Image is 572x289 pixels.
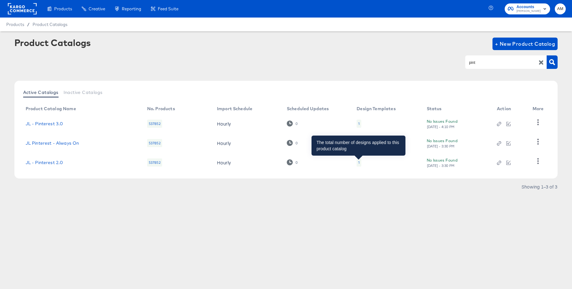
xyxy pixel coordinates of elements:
span: Accounts [517,4,541,10]
div: Design Templates [357,106,395,111]
button: + New Product Catalog [492,38,558,50]
span: Feed Suite [158,6,178,11]
span: Reporting [122,6,141,11]
span: Active Catalogs [23,90,59,95]
div: No. Products [147,106,175,111]
span: Products [54,6,72,11]
div: Scheduled Updates [287,106,329,111]
div: 0 [287,159,298,165]
span: + New Product Catalog [495,39,555,48]
span: [PERSON_NAME] [517,9,541,14]
span: Creative [89,6,105,11]
div: 0 [295,121,298,126]
span: Products [6,22,24,27]
div: Product Catalogs [14,38,91,48]
a: Product Catalogs [33,22,67,27]
a: JL - Pinterest 3.0 [26,121,63,126]
div: 537852 [147,139,162,147]
div: 0 [287,140,298,146]
div: 537852 [147,120,162,128]
a: JL Pinterest - Always On [26,141,79,146]
div: 1 [358,160,360,165]
span: Inactive Catalogs [64,90,103,95]
th: More [528,104,551,114]
div: Product Catalog Name [26,106,76,111]
div: 0 [295,141,298,145]
div: 1 [358,121,360,126]
input: Search Product Catalogs [468,59,534,66]
button: Accounts[PERSON_NAME] [505,3,550,14]
div: 0 [295,160,298,165]
div: Import Schedule [217,106,252,111]
div: Showing 1–3 of 3 [521,184,558,189]
th: Status [422,104,492,114]
th: Action [492,104,528,114]
button: AM [555,3,566,14]
td: Hourly [212,133,282,153]
a: JL - Pinterest 2.0 [26,160,63,165]
div: 1 [357,158,361,167]
td: Hourly [212,153,282,172]
div: 537852 [147,158,162,167]
div: 1 [357,120,361,128]
span: AM [557,5,563,13]
span: / [24,22,33,27]
div: 1 [357,139,361,147]
td: Hourly [212,114,282,133]
div: 0 [287,121,298,126]
div: 1 [358,141,360,146]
